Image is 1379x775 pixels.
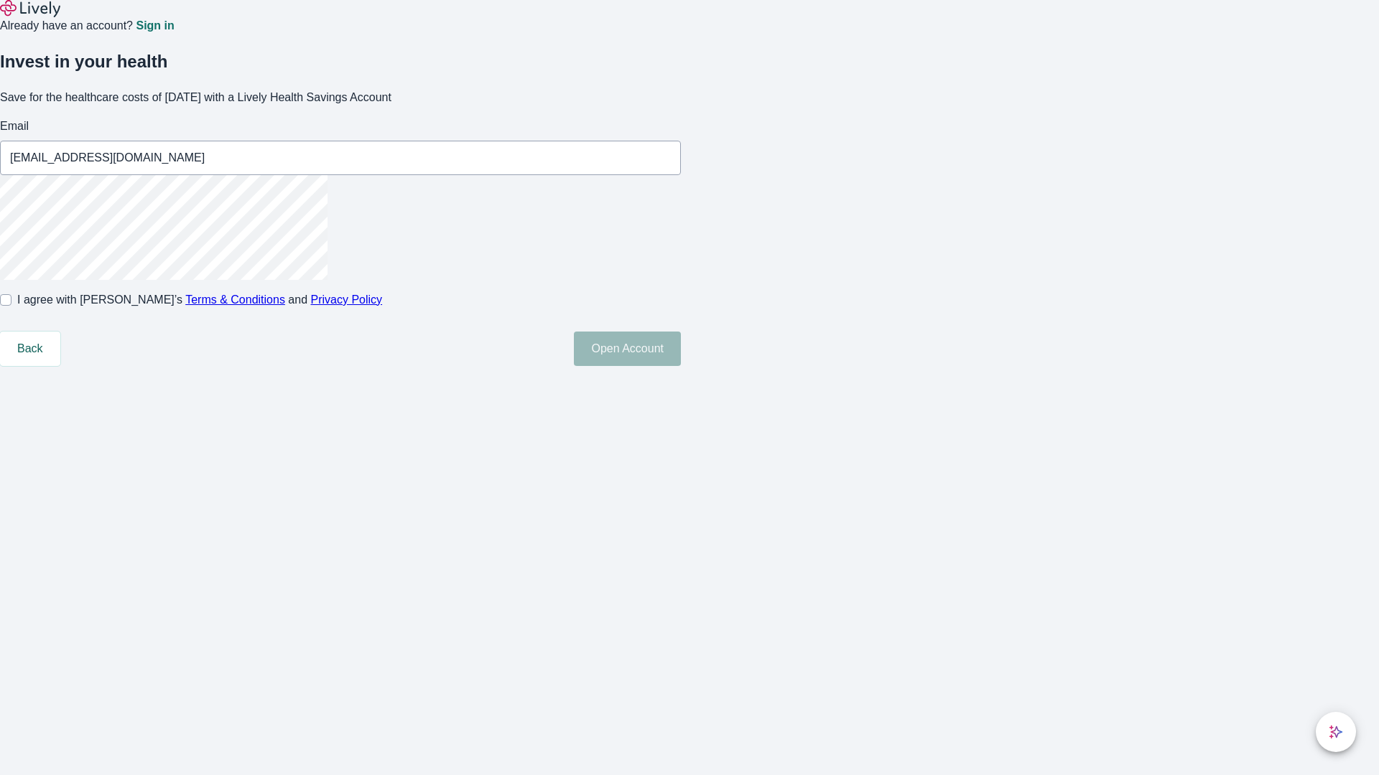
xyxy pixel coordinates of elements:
[1329,725,1343,739] svg: Lively AI Assistant
[185,293,285,306] a: Terms & Conditions
[136,20,174,32] a: Sign in
[17,291,382,309] span: I agree with [PERSON_NAME]’s and
[311,293,383,306] a: Privacy Policy
[1316,712,1356,752] button: chat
